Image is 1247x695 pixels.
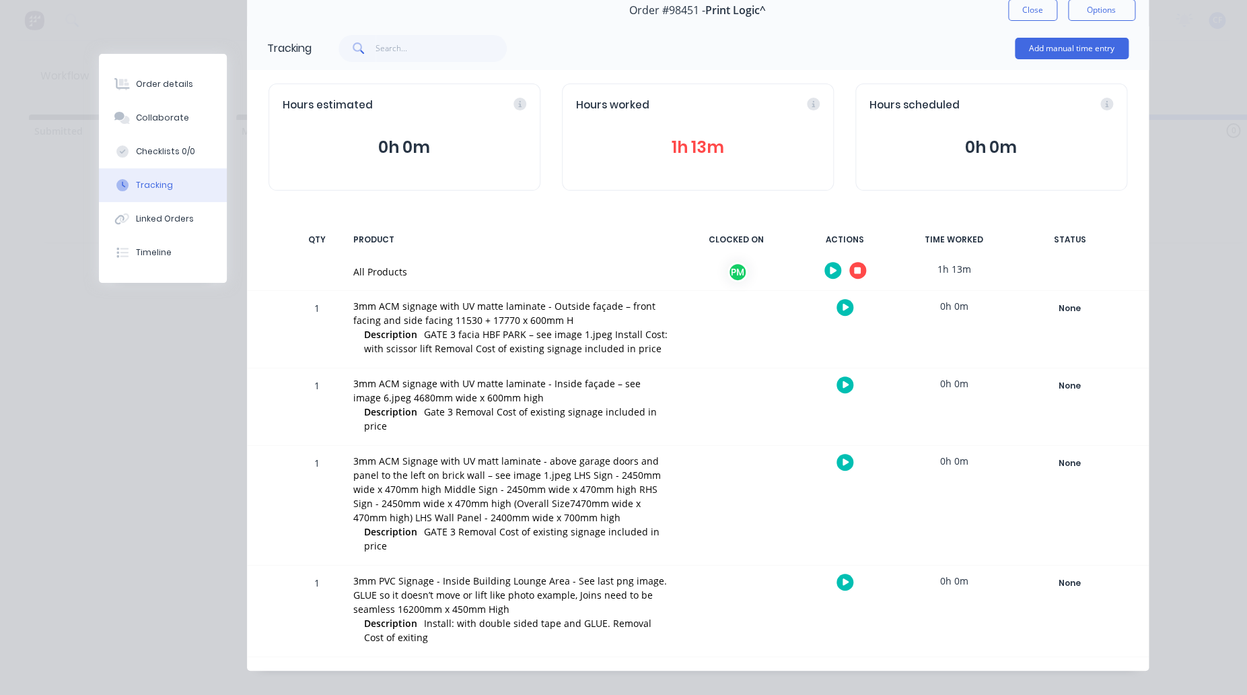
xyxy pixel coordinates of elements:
[904,368,1005,399] div: 0h 0m
[727,262,748,282] div: PM
[345,226,678,254] div: PRODUCT
[364,525,417,539] span: Description
[136,112,189,124] div: Collaborate
[353,454,670,525] div: 3mm ACM Signage with UV matt laminate - above garage doors and panel to the left on brick wall – ...
[283,98,373,113] span: Hours estimated
[576,135,820,160] button: 1h 13m
[99,202,227,236] button: Linked Orders
[1021,454,1119,473] button: None
[99,236,227,269] button: Timeline
[364,405,657,432] span: Gate 3 Removal Cost of existing signage included in price
[283,135,526,160] button: 0h 0m
[705,4,766,17] span: Print Logic^
[297,293,337,368] div: 1
[364,525,660,552] span: GATE 3 Removal Cost of existing signage included in price
[99,168,227,202] button: Tracking
[297,226,337,254] div: QTY
[267,40,312,57] div: Tracking
[99,67,227,101] button: Order details
[353,574,670,616] div: 3mm PVC Signage - Inside Building Lounge Area - See last png image. GLUE so it doesn’t move or li...
[136,179,173,191] div: Tracking
[364,405,417,419] span: Description
[1013,226,1127,254] div: STATUS
[364,617,651,644] span: Install: with double sided tape and GLUE. Removal Cost of exiting
[1021,574,1119,593] button: None
[904,446,1005,476] div: 0h 0m
[904,566,1005,596] div: 0h 0m
[99,101,227,135] button: Collaborate
[1022,377,1118,395] div: None
[904,291,1005,321] div: 0h 0m
[136,145,195,158] div: Checklists 0/0
[629,4,705,17] span: Order #98451 -
[1022,455,1118,472] div: None
[364,616,417,630] span: Description
[364,328,668,355] span: GATE 3 facia HBF PARK – see image 1.jpeg Install Cost: with scissor lift Removal Cost of existing...
[904,226,1005,254] div: TIME WORKED
[1022,574,1118,592] div: None
[297,370,337,445] div: 1
[364,327,417,341] span: Description
[869,135,1113,160] button: 0h 0m
[795,226,896,254] div: ACTIONS
[99,135,227,168] button: Checklists 0/0
[297,448,337,565] div: 1
[136,213,194,225] div: Linked Orders
[353,299,670,327] div: 3mm ACM signage with UV matte laminate - Outside façade – front facing and side facing 11530 + 17...
[904,254,1005,284] div: 1h 13m
[1021,299,1119,318] button: None
[353,265,670,279] div: All Products
[1022,300,1118,317] div: None
[353,376,670,405] div: 3mm ACM signage with UV matte laminate - Inside façade – see image 6.jpeg 4680mm wide x 600mm high
[1015,38,1129,59] button: Add manual time entry
[297,568,337,657] div: 1
[686,226,787,254] div: CLOCKED ON
[136,78,193,90] div: Order details
[136,246,172,259] div: Timeline
[869,98,960,113] span: Hours scheduled
[376,35,507,62] input: Search...
[1021,376,1119,395] button: None
[576,98,649,113] span: Hours worked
